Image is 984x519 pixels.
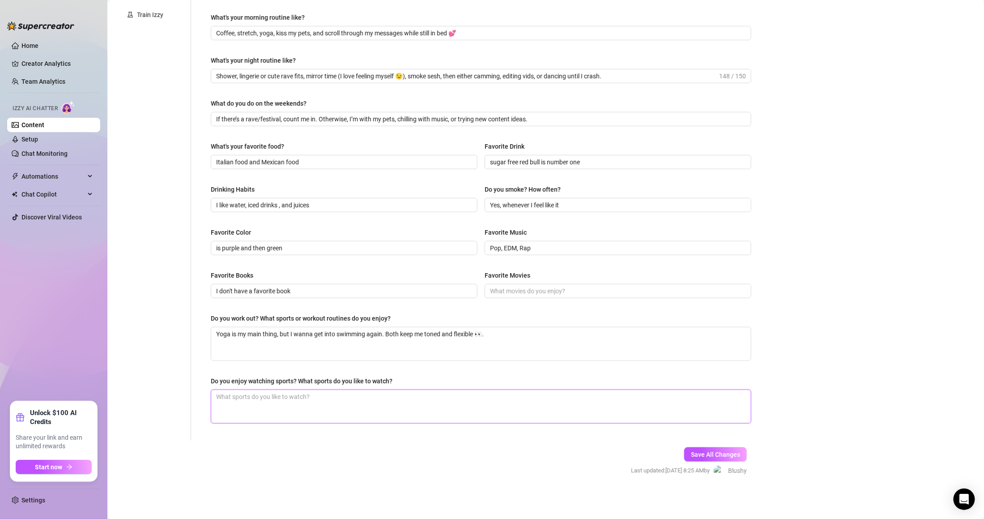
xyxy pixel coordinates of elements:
[21,497,45,504] a: Settings
[714,466,724,476] img: Blushy
[216,243,470,253] input: Favorite Color
[211,270,260,280] label: Favorite Books
[211,99,313,108] label: What do you do on the weekends?
[21,136,38,143] a: Setup
[21,78,65,85] a: Team Analytics
[211,390,751,423] textarea: Do you enjoy watching sports? What sports do you like to watch?
[211,270,253,280] div: Favorite Books
[12,191,17,197] img: Chat Copilot
[485,227,527,237] div: Favorite Music
[490,200,744,210] input: Do you smoke? How often?
[485,227,533,237] label: Favorite Music
[485,142,531,151] label: Favorite Drink
[211,184,255,194] div: Drinking Habits
[30,408,92,426] strong: Unlock $100 AI Credits
[211,13,305,22] div: What's your morning routine like?
[21,121,44,129] a: Content
[16,413,25,422] span: gift
[7,21,74,30] img: logo-BBDzfeDw.svg
[21,150,68,157] a: Chat Monitoring
[211,376,392,386] div: Do you enjoy watching sports? What sports do you like to watch?
[211,327,751,360] textarea: Do you work out? What sports or workout routines do you enjoy?
[211,56,296,65] div: What's your night routine like?
[485,270,537,280] label: Favorite Movies
[21,56,93,71] a: Creator Analytics
[16,433,92,451] span: Share your link and earn unlimited rewards
[35,463,63,471] span: Start now
[216,114,744,124] input: What do you do on the weekends?
[127,12,133,18] span: experiment
[16,460,92,474] button: Start nowarrow-right
[490,157,744,167] input: Favorite Drink
[719,71,746,81] span: 148 / 150
[66,464,72,470] span: arrow-right
[485,184,561,194] div: Do you smoke? How often?
[490,243,744,253] input: Favorite Music
[216,157,470,167] input: What's your favorite food?
[490,286,744,296] input: Favorite Movies
[211,313,397,323] label: Do you work out? What sports or workout routines do you enjoy?
[216,71,717,81] input: What's your night routine like?
[211,227,251,237] div: Favorite Color
[21,214,82,221] a: Discover Viral Videos
[211,99,307,108] div: What do you do on the weekends?
[137,10,163,20] div: Train Izzy
[211,376,399,386] label: Do you enjoy watching sports? What sports do you like to watch?
[216,286,470,296] input: Favorite Books
[216,200,470,210] input: Drinking Habits
[12,173,19,180] span: thunderbolt
[211,142,284,151] div: What's your favorite food?
[211,313,391,323] div: Do you work out? What sports or workout routines do you enjoy?
[211,227,257,237] label: Favorite Color
[485,184,567,194] label: Do you smoke? How often?
[684,447,747,462] button: Save All Changes
[728,466,747,476] span: Blushy
[631,466,710,475] span: Last updated: [DATE] 8:25 AM by
[211,56,302,65] label: What's your night routine like?
[691,451,740,458] span: Save All Changes
[61,101,75,114] img: AI Chatter
[485,270,530,280] div: Favorite Movies
[485,142,524,151] div: Favorite Drink
[954,489,975,510] div: Open Intercom Messenger
[216,28,744,38] input: What's your morning routine like?
[211,13,311,22] label: What's your morning routine like?
[21,187,85,202] span: Chat Copilot
[21,169,85,184] span: Automations
[21,42,38,49] a: Home
[13,104,58,113] span: Izzy AI Chatter
[211,142,290,151] label: What's your favorite food?
[211,184,261,194] label: Drinking Habits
